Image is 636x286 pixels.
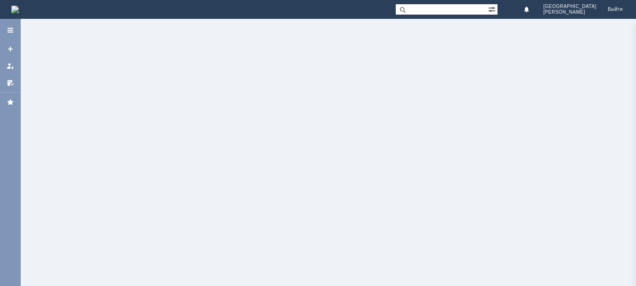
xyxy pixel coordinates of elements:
[11,6,19,13] img: logo
[543,9,596,15] span: [PERSON_NAME]
[3,75,18,90] a: Мои согласования
[3,41,18,57] a: Создать заявку
[543,4,596,9] span: [GEOGRAPHIC_DATA]
[3,58,18,74] a: Мои заявки
[11,6,19,13] a: Перейти на домашнюю страницу
[488,4,497,13] span: Расширенный поиск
